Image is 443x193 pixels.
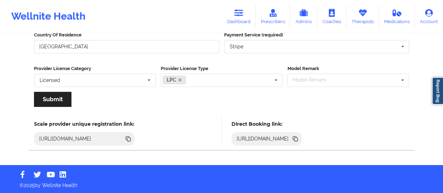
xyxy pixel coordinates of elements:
a: Report Bug [432,77,443,105]
a: Dashboard [222,5,256,28]
h5: Direct Booking link: [231,121,302,127]
label: Provider License Category [34,65,156,72]
label: Model Remark [287,65,409,72]
div: Model Remark [291,76,336,84]
a: Medications [379,5,415,28]
a: Account [415,5,443,28]
a: Admins [290,5,317,28]
a: Therapists [346,5,379,28]
label: Country Of Residence [34,32,219,39]
label: Payment Service (required) [224,32,409,39]
p: © 2025 by Wellnite Health [15,177,428,189]
div: Stripe [230,44,243,49]
a: Prescribers [256,5,290,28]
label: Provider License Type [161,65,283,72]
a: Coaches [317,5,346,28]
a: LPC [163,76,186,84]
div: Licensed [40,78,60,83]
button: Submit [34,92,71,107]
div: [URL][DOMAIN_NAME] [234,135,292,142]
h5: Scale provider unique registration link: [34,121,134,127]
div: [URL][DOMAIN_NAME] [36,135,94,142]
